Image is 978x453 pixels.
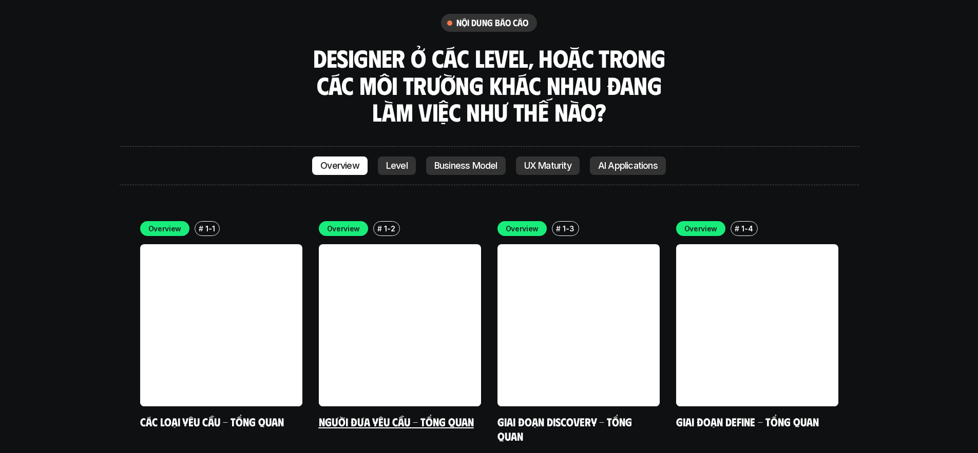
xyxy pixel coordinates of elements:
[426,156,506,175] a: Business Model
[598,161,658,171] p: AI Applications
[556,225,561,232] h6: #
[434,161,497,171] p: Business Model
[140,415,284,428] a: Các loại yêu cầu - Tổng quan
[205,223,215,234] p: 1-1
[497,415,635,443] a: Giai đoạn Discovery - Tổng quan
[319,415,474,428] a: Người đưa yêu cầu - Tổng quan
[386,161,408,171] p: Level
[310,45,669,126] h3: Designer ở các level, hoặc trong các môi trường khác nhau đang làm việc như thế nào?
[312,156,368,175] a: Overview
[377,225,382,232] h6: #
[735,225,739,232] h6: #
[590,156,666,175] a: AI Applications
[320,161,359,171] p: Overview
[516,156,580,175] a: UX Maturity
[384,223,395,234] p: 1-2
[563,223,574,234] p: 1-3
[684,223,718,234] p: Overview
[148,223,182,234] p: Overview
[506,223,539,234] p: Overview
[676,415,819,428] a: Giai đoạn Define - Tổng quan
[456,17,529,29] h6: nội dung báo cáo
[199,225,203,232] h6: #
[524,161,571,171] p: UX Maturity
[327,223,360,234] p: Overview
[378,156,416,175] a: Level
[741,223,753,234] p: 1-4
